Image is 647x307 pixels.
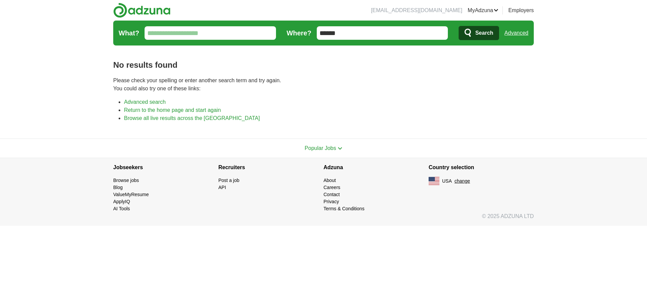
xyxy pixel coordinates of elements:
[475,26,493,40] span: Search
[218,185,226,190] a: API
[124,99,166,105] a: Advanced search
[323,178,336,183] a: About
[442,178,452,185] span: USA
[459,26,499,40] button: Search
[323,199,339,204] a: Privacy
[124,107,221,113] a: Return to the home page and start again
[468,6,499,14] a: MyAdzuna
[429,158,534,177] h4: Country selection
[218,178,239,183] a: Post a job
[113,76,534,93] p: Please check your spelling or enter another search term and try again. You could also try one of ...
[323,206,364,211] a: Terms & Conditions
[113,178,139,183] a: Browse jobs
[113,192,149,197] a: ValueMyResume
[113,199,130,204] a: ApplyIQ
[323,185,340,190] a: Careers
[305,145,336,151] span: Popular Jobs
[113,3,171,18] img: Adzuna logo
[108,212,539,226] div: © 2025 ADZUNA LTD
[113,185,123,190] a: Blog
[455,178,470,185] button: change
[287,28,311,38] label: Where?
[338,147,342,150] img: toggle icon
[323,192,340,197] a: Contact
[124,115,260,121] a: Browse all live results across the [GEOGRAPHIC_DATA]
[113,59,534,71] h1: No results found
[508,6,534,14] a: Employers
[429,177,439,185] img: US flag
[371,6,462,14] li: [EMAIL_ADDRESS][DOMAIN_NAME]
[119,28,139,38] label: What?
[504,26,528,40] a: Advanced
[113,206,130,211] a: AI Tools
